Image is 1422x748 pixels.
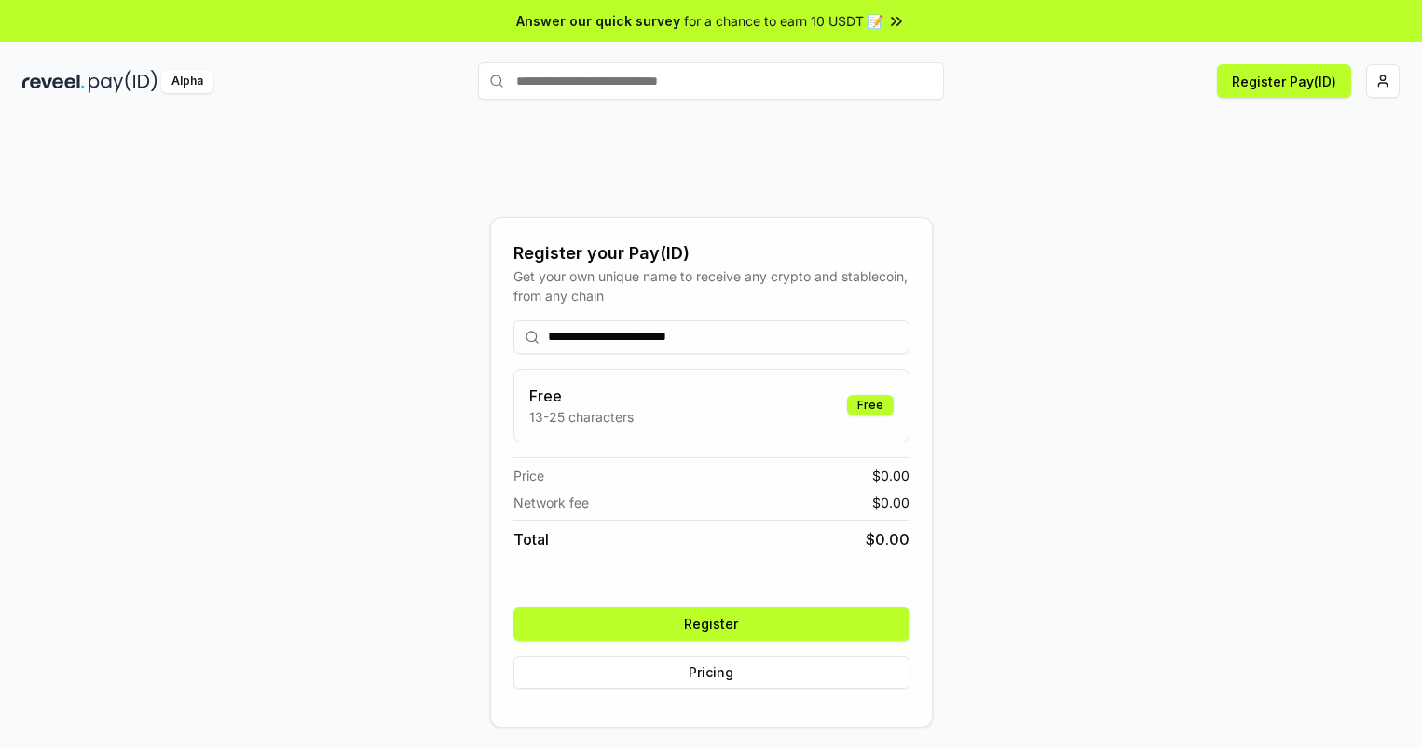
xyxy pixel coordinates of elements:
[22,70,85,93] img: reveel_dark
[847,395,894,415] div: Free
[872,493,909,512] span: $ 0.00
[684,11,883,31] span: for a chance to earn 10 USDT 📝
[866,528,909,551] span: $ 0.00
[513,656,909,689] button: Pricing
[1217,64,1351,98] button: Register Pay(ID)
[161,70,213,93] div: Alpha
[529,385,634,407] h3: Free
[529,407,634,427] p: 13-25 characters
[513,466,544,485] span: Price
[513,607,909,641] button: Register
[516,11,680,31] span: Answer our quick survey
[513,528,549,551] span: Total
[513,266,909,306] div: Get your own unique name to receive any crypto and stablecoin, from any chain
[513,493,589,512] span: Network fee
[872,466,909,485] span: $ 0.00
[513,240,909,266] div: Register your Pay(ID)
[89,70,157,93] img: pay_id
